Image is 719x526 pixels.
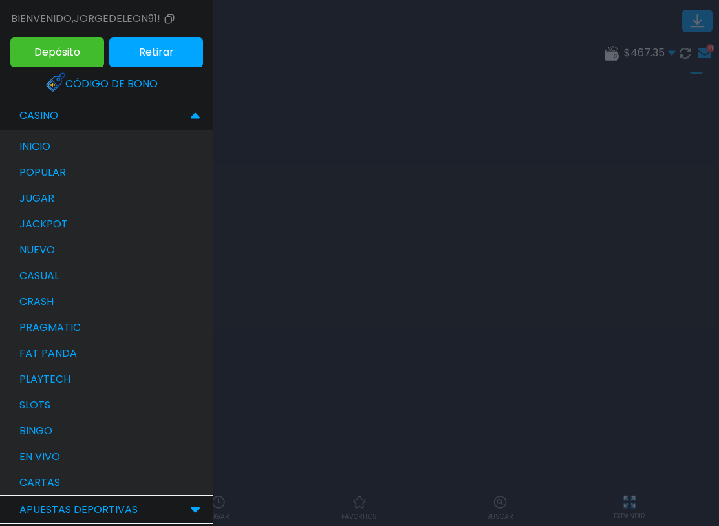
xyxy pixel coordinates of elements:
[19,242,55,258] p: nuevo
[10,37,104,67] button: Depósito
[19,346,77,361] p: fat panda
[19,320,81,335] p: pragmatic
[19,139,50,154] p: inicio
[11,11,177,26] div: Bienvenido , jorgedeleon91!
[13,392,213,418] a: slots
[13,134,213,160] a: inicio
[13,470,213,496] a: cartas
[19,165,66,180] p: popular
[19,294,54,310] p: crash
[13,315,213,341] a: pragmatic
[19,372,70,387] p: playtech
[13,185,213,211] a: jugar
[19,397,50,413] p: slots
[13,366,213,392] a: playtech
[45,72,66,92] img: Redeem
[19,475,60,490] p: cartas
[13,160,213,185] a: popular
[13,444,213,470] a: en vivo
[46,70,167,98] a: Código de bono
[13,341,213,366] a: fat panda
[19,191,54,206] p: jugar
[19,108,58,123] p: CASINO
[19,449,60,465] p: en vivo
[13,263,213,289] a: casual
[19,423,52,439] p: bingo
[13,418,213,444] a: bingo
[13,211,213,237] a: jackpot
[19,502,138,518] p: Apuestas Deportivas
[13,289,213,315] a: crash
[109,37,203,67] button: Retirar
[19,268,59,284] p: casual
[13,237,213,263] a: nuevo
[19,216,68,232] p: jackpot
